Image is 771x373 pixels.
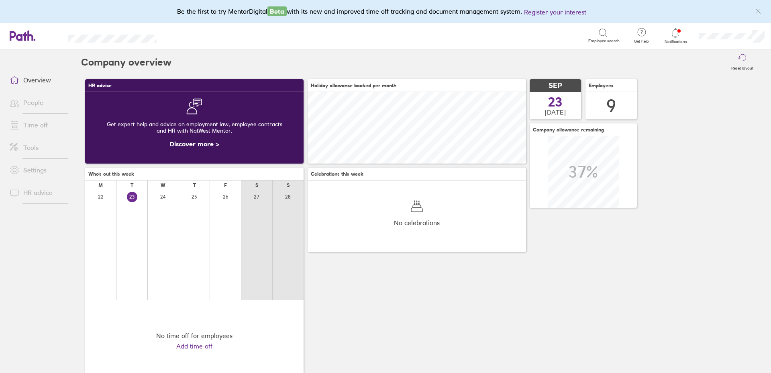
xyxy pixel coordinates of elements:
a: Time off [3,117,68,133]
h2: Company overview [81,49,171,75]
a: Tools [3,139,68,156]
button: Reset layout [726,49,758,75]
div: No time off for employees [156,332,233,339]
div: T [131,182,133,188]
span: [DATE] [545,109,566,116]
div: M [98,182,103,188]
span: Beta [267,6,287,16]
div: 9 [606,96,616,116]
div: F [224,182,227,188]
span: Who's out this week [88,171,134,177]
span: Company allowance remaining [533,127,604,133]
span: Notifications [663,39,689,44]
div: Get expert help and advice on employment law, employee contracts and HR with NatWest Mentor. [92,115,297,140]
span: Celebrations this week [311,171,363,177]
span: SEP [549,82,562,90]
a: HR advice [3,184,68,201]
span: Employee search [588,39,620,43]
div: S [255,182,258,188]
span: HR advice [88,83,112,88]
label: Reset layout [726,64,758,71]
span: No celebrations [394,219,440,226]
span: Get help [628,39,655,44]
div: Be the first to try MentorDigital with its new and improved time off tracking and document manage... [177,6,594,17]
div: T [193,182,196,188]
a: Overview [3,72,68,88]
span: Employees [589,83,614,88]
a: Notifications [663,27,689,44]
div: S [287,182,290,188]
button: Register your interest [524,7,586,17]
a: People [3,94,68,111]
a: Add time off [176,342,212,350]
a: Discover more > [169,140,219,148]
div: W [161,182,165,188]
span: Holiday allowance booked per month [311,83,396,88]
span: 23 [548,96,563,109]
a: Settings [3,162,68,178]
div: Search [178,32,199,39]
